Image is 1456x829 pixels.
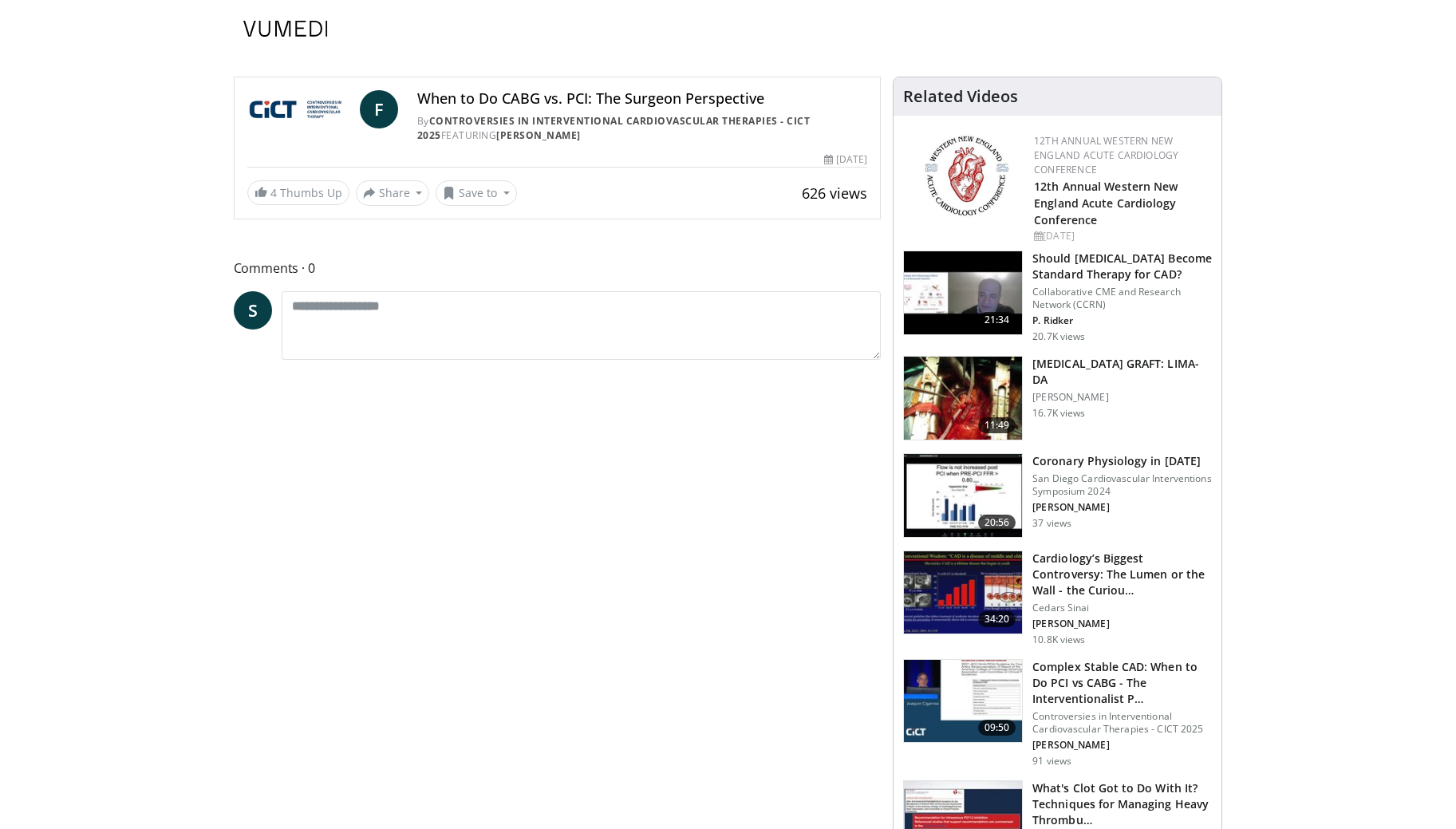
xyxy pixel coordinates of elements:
p: Collaborative CME and Research Network (CCRN) [1032,286,1212,311]
span: 09:50 [978,720,1016,736]
img: d02e6d71-9921-427a-ab27-a615a15c5bda.150x105_q85_crop-smart_upscale.jpg [904,454,1022,537]
p: Cedars Sinai [1032,602,1212,614]
h3: Should [MEDICAL_DATA] Become Standard Therapy for CAD? [1032,251,1212,282]
div: By FEATURING [417,114,867,143]
p: Justin Davies [1032,501,1212,514]
a: 20:56 Coronary Physiology in [DATE] San Diego Cardiovascular Interventions Symposium 2024 [PERSON... [903,453,1212,538]
button: Share [356,180,430,206]
p: Paul Ridker [1032,314,1212,327]
h3: What's Clot Got to Do With It? Techniques for Managing Heavy Thrombus Burden [1032,780,1212,828]
p: 91 views [1032,755,1071,768]
h3: [MEDICAL_DATA] GRAFT: LIMA-DA [1032,356,1212,388]
a: 4 Thumbs Up [247,180,349,205]
a: 12th Annual Western New England Acute Cardiology Conference [1034,134,1178,176]
a: Controversies in Interventional Cardiovascular Therapies - CICT 2025 [417,114,811,142]
p: 16.7K views [1032,407,1085,420]
h3: Complex Stable CAD: When to Do PCI vs CABG - The Interventionalist Perspective [1032,659,1212,707]
span: 4 [270,185,277,200]
span: 34:20 [978,611,1016,627]
p: San Diego Cardiovascular Interventions Symposium 2024 [1032,472,1212,498]
img: 0954f259-7907-4053-a817-32a96463ecc8.png.150x105_q85_autocrop_double_scale_upscale_version-0.2.png [922,134,1011,218]
span: 11:49 [978,417,1016,433]
a: 11:49 [MEDICAL_DATA] GRAFT: LIMA-DA [PERSON_NAME] 16.7K views [903,356,1212,440]
p: Joaquin Cigarroa [1032,739,1212,752]
button: Save to [436,180,517,206]
h3: Coronary Physiology in [DATE] [1032,453,1212,469]
a: F [360,90,398,128]
div: [DATE] [1034,229,1209,243]
h3: Cardiology’s Biggest Controversy: The Lumen or the Wall - the Curious Case of Our Nation's #1 Killer [1032,551,1212,598]
a: 21:34 Should [MEDICAL_DATA] Become Standard Therapy for CAD? Collaborative CME and Research Netwo... [903,251,1212,343]
img: VuMedi Logo [243,21,328,37]
span: 21:34 [978,312,1016,328]
a: [PERSON_NAME] [496,128,581,142]
h4: When to Do CABG vs. PCI: The Surgeon Perspective [417,90,867,108]
a: 12th Annual Western New England Acute Cardiology Conference [1034,179,1178,227]
p: James Forrester [1032,618,1212,630]
a: 09:50 Complex Stable CAD: When to Do PCI vs CABG - The Interventionalist P… Controversies in Inte... [903,659,1212,768]
p: 10.8K views [1032,634,1085,646]
a: 34:20 Cardiology’s Biggest Controversy: The Lumen or the Wall - the Curiou… Cedars Sinai [PERSON_... [903,551,1212,646]
p: 37 views [1032,517,1071,530]
span: 20:56 [978,515,1016,531]
img: d453240d-5894-4336-be61-abca2891f366.150x105_q85_crop-smart_upscale.jpg [904,551,1022,634]
p: Controversies in Interventional Cardiovascular Therapies - CICT 2025 [1032,710,1212,736]
p: 20.7K views [1032,330,1085,343]
img: eb63832d-2f75-457d-8c1a-bbdc90eb409c.150x105_q85_crop-smart_upscale.jpg [904,251,1022,334]
img: Controversies in Interventional Cardiovascular Therapies - CICT 2025 [247,90,353,128]
h4: Related Videos [903,87,1018,106]
span: Comments 0 [234,258,882,278]
a: S [234,291,272,330]
p: [PERSON_NAME] [1032,391,1212,404]
img: 82c57d68-c47c-48c9-9839-2413b7dd3155.150x105_q85_crop-smart_upscale.jpg [904,660,1022,743]
div: [DATE] [824,152,867,167]
img: feAgcbrvkPN5ynqH4xMDoxOjA4MTsiGN.150x105_q85_crop-smart_upscale.jpg [904,357,1022,440]
span: 626 views [802,184,867,203]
